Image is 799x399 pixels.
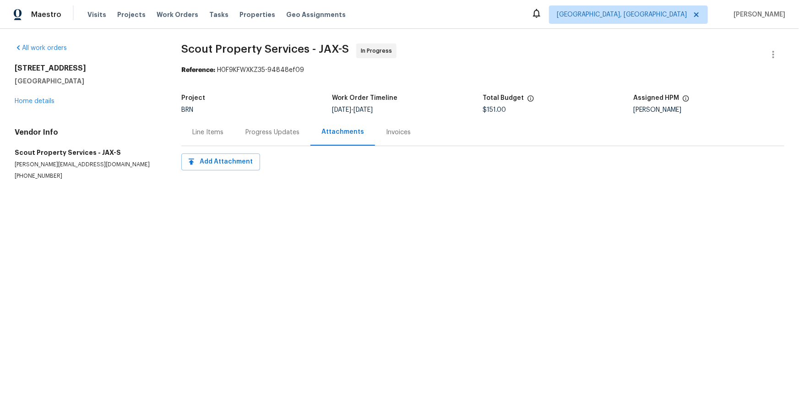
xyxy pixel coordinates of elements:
[87,10,106,19] span: Visits
[483,95,524,101] h5: Total Budget
[332,107,351,113] span: [DATE]
[361,46,396,55] span: In Progress
[321,127,364,137] div: Attachments
[353,107,373,113] span: [DATE]
[730,10,785,19] span: [PERSON_NAME]
[15,64,159,73] h2: [STREET_ADDRESS]
[239,10,275,19] span: Properties
[15,45,67,51] a: All work orders
[483,107,506,113] span: $151.00
[31,10,61,19] span: Maestro
[15,148,159,157] h5: Scout Property Services - JAX-S
[15,161,159,169] p: [PERSON_NAME][EMAIL_ADDRESS][DOMAIN_NAME]
[181,67,215,73] b: Reference:
[189,156,253,168] span: Add Attachment
[181,95,205,101] h5: Project
[557,10,687,19] span: [GEOGRAPHIC_DATA], [GEOGRAPHIC_DATA]
[15,98,54,104] a: Home details
[181,66,784,75] div: H0F9KFWXKZ35-94848ef09
[527,95,534,107] span: The total cost of line items that have been proposed by Opendoor. This sum includes line items th...
[15,172,159,180] p: [PHONE_NUMBER]
[245,128,299,137] div: Progress Updates
[15,77,159,86] h5: [GEOGRAPHIC_DATA]
[386,128,411,137] div: Invoices
[634,95,679,101] h5: Assigned HPM
[332,107,373,113] span: -
[332,95,397,101] h5: Work Order Timeline
[682,95,690,107] span: The hpm assigned to this work order.
[181,44,349,55] span: Scout Property Services - JAX-S
[117,10,146,19] span: Projects
[15,128,159,137] h4: Vendor Info
[192,128,223,137] div: Line Items
[181,107,193,113] span: BRN
[209,11,228,18] span: Tasks
[634,107,784,113] div: [PERSON_NAME]
[181,153,260,170] button: Add Attachment
[157,10,198,19] span: Work Orders
[286,10,346,19] span: Geo Assignments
